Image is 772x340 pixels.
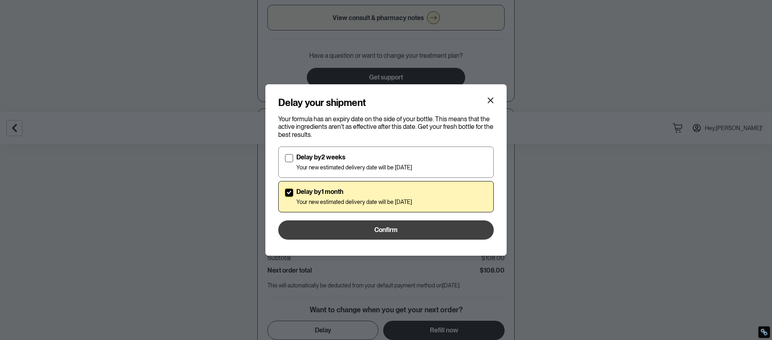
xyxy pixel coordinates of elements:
[760,328,768,336] div: Restore Info Box &#10;&#10;NoFollow Info:&#10; META-Robots NoFollow: &#09;false&#10; META-Robots ...
[278,220,494,240] button: Confirm
[296,199,412,206] p: Your new estimated delivery date will be [DATE]
[278,115,494,138] p: Your formula has an expiry date on the side of your bottle. This means that the active ingredient...
[374,226,398,234] span: Confirm
[484,94,497,107] button: Close
[296,153,412,161] p: Delay by 2 weeks
[296,164,412,171] p: Your new estimated delivery date will be [DATE]
[278,97,366,109] h4: Delay your shipment
[296,188,412,195] p: Delay by 1 month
